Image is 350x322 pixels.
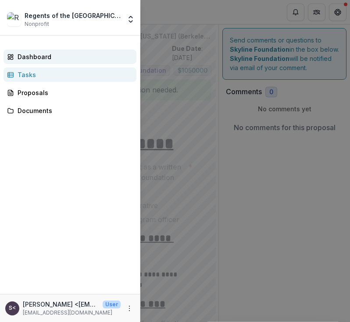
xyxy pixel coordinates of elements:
[23,300,99,309] p: [PERSON_NAME] <[EMAIL_ADDRESS][DOMAIN_NAME]> <[EMAIL_ADDRESS][DOMAIN_NAME]>
[4,50,136,64] a: Dashboard
[25,11,121,20] div: Regents of the [GEOGRAPHIC_DATA][US_STATE]
[7,12,21,26] img: Regents of the University of California at Berkeley
[124,303,135,314] button: More
[4,85,136,100] a: Proposals
[18,70,129,79] div: Tasks
[103,301,121,308] p: User
[23,309,121,317] p: [EMAIL_ADDRESS][DOMAIN_NAME]
[4,103,136,118] a: Documents
[25,20,49,28] span: Nonprofit
[18,52,129,61] div: Dashboard
[4,67,136,82] a: Tasks
[18,88,129,97] div: Proposals
[125,11,137,28] button: Open entity switcher
[18,106,129,115] div: Documents
[9,305,16,311] div: Stephanie Campos-Bui <scamposbui@clinical.law.berkeley.edu> <scamposbui@clinical.law.berkeley.edu>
